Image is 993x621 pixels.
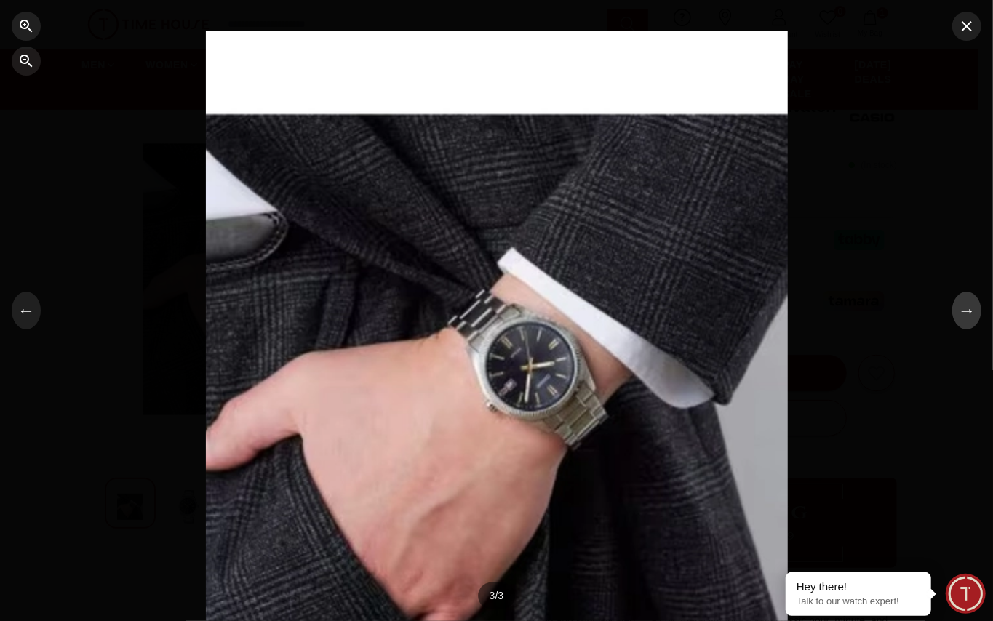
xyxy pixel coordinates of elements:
[478,582,515,609] div: 3 / 3
[797,580,920,594] div: Hey there!
[12,292,41,329] button: ←
[946,574,986,614] div: Chat Widget
[952,292,981,329] button: →
[797,596,920,608] p: Talk to our watch expert!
